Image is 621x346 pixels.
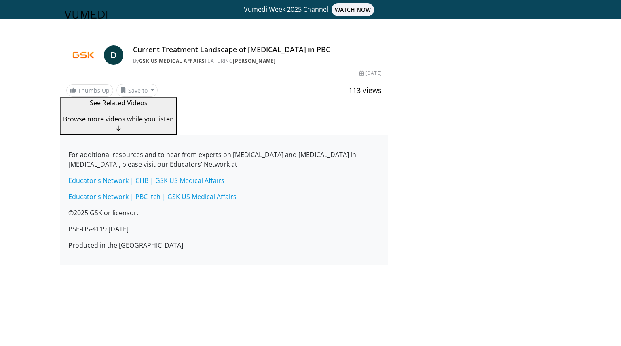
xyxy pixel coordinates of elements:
p: Produced in the [GEOGRAPHIC_DATA]. [68,240,380,250]
h4: Current Treatment Landscape of [MEDICAL_DATA] in PBC [133,45,382,54]
a: D [104,45,123,65]
img: VuMedi Logo [65,11,108,19]
span: Browse more videos while you listen [63,115,174,123]
div: By FEATURING [133,57,382,65]
button: Save to [116,84,158,97]
p: ©2025 GSK or licensor. [68,208,380,218]
button: See Related Videos Browse more videos while you listen [60,97,177,135]
a: GSK US Medical Affairs [139,57,205,64]
p: For additional resources and to hear from experts on [MEDICAL_DATA] and [MEDICAL_DATA] in [MEDICA... [68,150,380,169]
a: [PERSON_NAME] [233,57,276,64]
span: 113 views [349,85,382,95]
p: See Related Videos [63,98,174,108]
a: Educator's Network | CHB | GSK US Medical Affairs [68,176,224,185]
a: Thumbs Up [66,84,113,97]
img: GSK US Medical Affairs [66,45,101,65]
p: PSE-US-4119 [DATE] [68,224,380,234]
div: [DATE] [359,70,381,77]
a: Educator's Network | PBC Itch | GSK US Medical Affairs [68,192,237,201]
